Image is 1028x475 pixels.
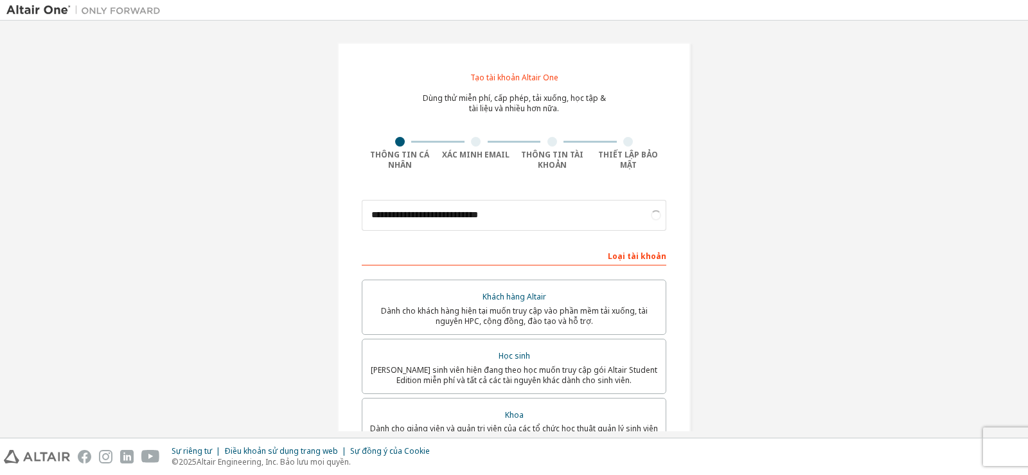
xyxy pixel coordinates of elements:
font: Học sinh [499,350,530,361]
img: instagram.svg [99,450,112,463]
font: [PERSON_NAME] sinh viên hiện đang theo học muốn truy cập gói Altair Student Edition miễn phí và t... [371,364,657,386]
font: Altair Engineering, Inc. Bảo lưu mọi quyền. [197,456,351,467]
font: 2025 [179,456,197,467]
font: Dành cho giảng viên và quản trị viên của các tổ chức học thuật quản lý sinh viên và truy cập phần... [370,423,658,444]
img: Altair One [6,4,167,17]
font: Thông tin tài khoản [521,149,583,170]
font: Điều khoản sử dụng trang web [224,445,338,456]
font: Khoa [505,409,524,420]
font: © [172,456,179,467]
img: altair_logo.svg [4,450,70,463]
font: Sự đồng ý của Cookie [350,445,430,456]
font: Thiết lập bảo mật [598,149,658,170]
font: Dành cho khách hàng hiện tại muốn truy cập vào phần mềm tải xuống, tài nguyên HPC, cộng đồng, đào... [381,305,648,327]
font: Sự riêng tư [172,445,212,456]
font: Khách hàng Altair [483,291,546,302]
font: Xác minh Email [442,149,510,160]
img: linkedin.svg [120,450,134,463]
font: Dùng thử miễn phí, cấp phép, tải xuống, học tập & [423,93,606,103]
img: youtube.svg [141,450,160,463]
img: facebook.svg [78,450,91,463]
font: tài liệu và nhiều hơn nữa. [469,103,559,114]
font: Tạo tài khoản Altair One [470,72,558,83]
font: Loại tài khoản [608,251,666,262]
font: Thông tin cá nhân [370,149,429,170]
